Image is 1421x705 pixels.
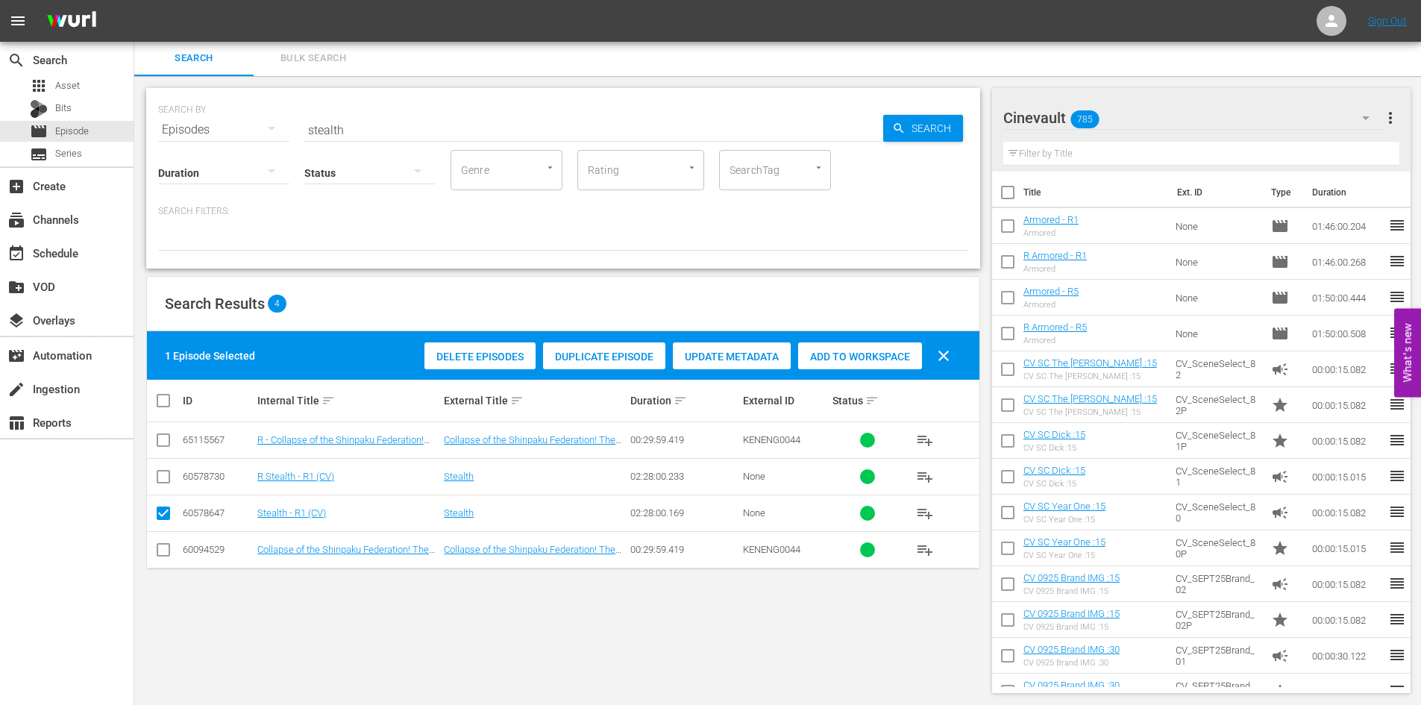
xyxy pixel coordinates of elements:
a: CV 0925 Brand IMG :30 [1023,644,1120,655]
a: Armored - R5 [1023,286,1079,297]
span: 4 [268,295,286,313]
a: Collapse of the Shinpaku Federation! The Crazy Fist Stealthily Approaches! [444,544,621,566]
a: R - Collapse of the Shinpaku Federation! The Crazy Fist Stealthily Approaches! [257,434,430,457]
div: CV 0925 Brand IMG :15 [1023,622,1120,632]
button: Duplicate Episode [543,342,665,369]
span: Asset [30,77,48,95]
span: more_vert [1381,109,1399,127]
td: 01:46:00.268 [1306,244,1388,280]
span: reorder [1388,682,1406,700]
td: None [1170,280,1265,316]
td: 00:00:15.082 [1306,351,1388,387]
span: sort [321,394,335,407]
span: Episode [1271,289,1289,307]
div: 65115567 [183,434,253,445]
div: CV SC Dick :15 [1023,443,1085,453]
div: CV SC The [PERSON_NAME] :15 [1023,372,1157,381]
div: CV SC The [PERSON_NAME] :15 [1023,407,1157,417]
span: sort [674,394,687,407]
a: CV SC The [PERSON_NAME] :15 [1023,357,1157,369]
th: Ext. ID [1168,172,1263,213]
span: Search [7,51,25,69]
span: playlist_add [916,468,934,486]
span: Create [7,178,25,195]
div: Armored [1023,264,1087,274]
span: Episode [1271,325,1289,342]
td: 01:50:00.444 [1306,280,1388,316]
td: 00:00:15.015 [1306,459,1388,495]
a: CV 0925 Brand IMG :15 [1023,572,1120,583]
span: reorder [1388,610,1406,628]
div: 60578730 [183,471,253,482]
a: CV 0925 Brand IMG :15 [1023,608,1120,619]
a: CV SC Dick :15 [1023,429,1085,440]
span: Ad [1271,360,1289,378]
span: Ad [1271,468,1289,486]
button: playlist_add [907,422,943,458]
div: Duration [630,392,738,410]
span: Ad [1271,647,1289,665]
a: Collapse of the Shinpaku Federation! The Crazy Fist Stealthily Approaches! [257,544,435,566]
div: CV SC Year One :15 [1023,551,1105,560]
span: clear [935,347,953,365]
span: KENENG0044 [743,544,800,555]
a: Stealth [444,507,474,518]
span: VOD [7,278,25,296]
th: Type [1262,172,1303,213]
a: R Armored - R5 [1023,322,1087,333]
span: reorder [1388,252,1406,270]
span: Overlays [7,312,25,330]
span: Ad [1271,504,1289,521]
button: clear [926,338,962,374]
a: Stealth [444,471,474,482]
span: menu [9,12,27,30]
th: Duration [1303,172,1393,213]
span: reorder [1388,360,1406,377]
td: None [1170,316,1265,351]
div: External Title [444,392,626,410]
span: reorder [1388,324,1406,342]
span: Promo [1271,396,1289,414]
div: Bits [30,100,48,118]
div: CV SC Dick :15 [1023,479,1085,489]
td: 00:00:15.082 [1306,566,1388,602]
td: CV_SceneSelect_82 [1170,351,1265,387]
div: Cinevault [1003,97,1384,139]
a: Collapse of the Shinpaku Federation! The Crazy Fist Stealthily Approaches! [444,434,621,457]
span: Search Results [165,295,265,313]
div: 1 Episode Selected [165,348,255,363]
div: Internal Title [257,392,439,410]
span: Channels [7,211,25,229]
td: CV_SceneSelect_82P [1170,387,1265,423]
button: playlist_add [907,532,943,568]
span: Asset [55,78,80,93]
div: Episodes [158,109,289,151]
button: playlist_add [907,459,943,495]
span: Delete Episodes [424,351,536,363]
div: 00:29:59.419 [630,434,738,445]
a: CV SC The [PERSON_NAME] :15 [1023,393,1157,404]
p: Search Filters: [158,205,968,218]
span: Duplicate Episode [543,351,665,363]
td: 00:00:15.082 [1306,495,1388,530]
button: playlist_add [907,495,943,531]
div: CV 0925 Brand IMG :30 [1023,658,1120,668]
td: 00:00:15.082 [1306,387,1388,423]
span: reorder [1388,574,1406,592]
div: ID [183,395,253,407]
td: None [1170,244,1265,280]
span: Episode [1271,217,1289,235]
a: Sign Out [1368,15,1407,27]
div: 60094529 [183,544,253,555]
button: Delete Episodes [424,342,536,369]
span: Bits [55,101,72,116]
span: Search [906,115,963,142]
span: Promo [1271,611,1289,629]
span: Episode [1271,253,1289,271]
div: Status [832,392,903,410]
td: CV_SceneSelect_80 [1170,495,1265,530]
a: CV SC Year One :15 [1023,536,1105,548]
span: Add to Workspace [798,351,922,363]
button: Open [685,160,699,175]
span: Promo [1271,432,1289,450]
